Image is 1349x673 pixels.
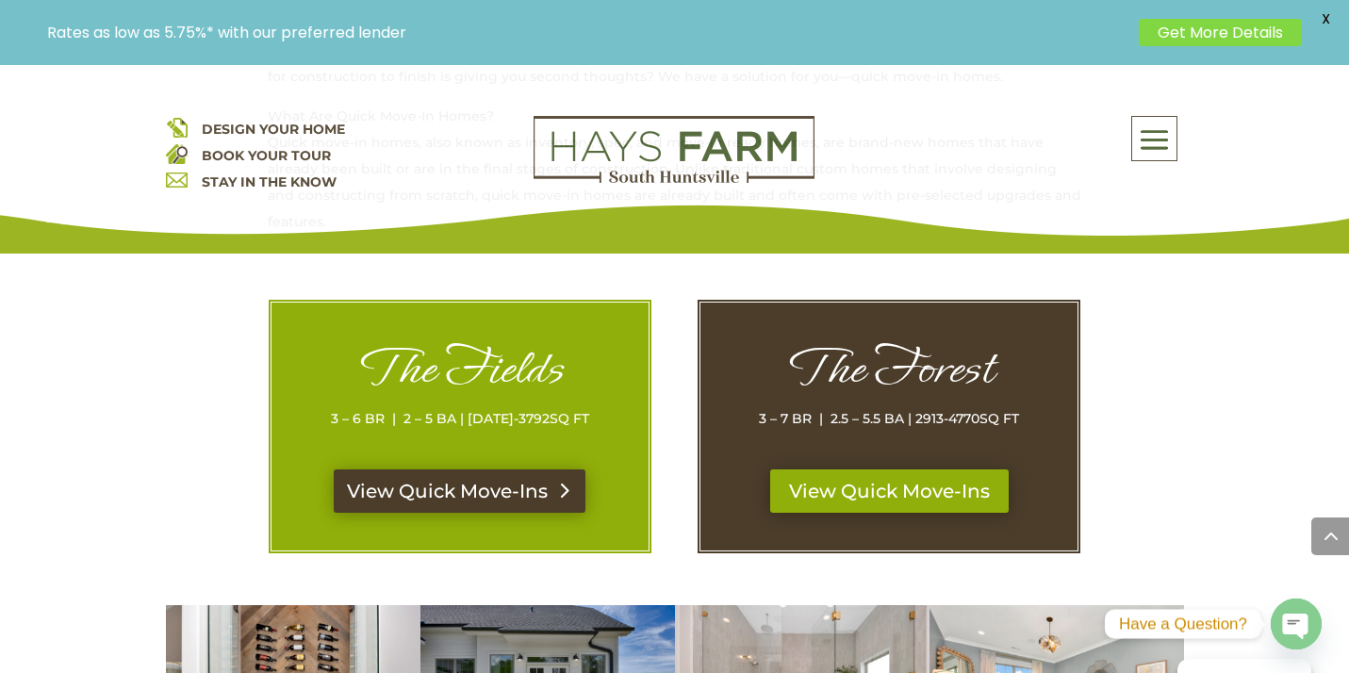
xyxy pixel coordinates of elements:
[738,405,1040,432] p: 3 – 7 BR | 2.5 – 5.5 BA | 2913-4770
[979,410,1019,427] span: SQ FT
[202,173,337,190] a: STAY IN THE KNOW
[770,469,1009,513] a: View Quick Move-Ins
[309,340,611,405] h1: The Fields
[331,410,550,427] span: 3 – 6 BR | 2 – 5 BA | [DATE]-3792
[166,142,188,164] img: book your home tour
[534,116,814,184] img: Logo
[202,147,331,164] a: BOOK YOUR TOUR
[738,340,1040,405] h1: The Forest
[202,121,345,138] a: DESIGN YOUR HOME
[534,171,814,188] a: hays farm homes huntsville development
[550,410,589,427] span: SQ FT
[166,116,188,138] img: design your home
[47,24,1129,41] p: Rates as low as 5.75%* with our preferred lender
[334,469,585,513] a: View Quick Move-Ins
[1139,19,1302,46] a: Get More Details
[1311,5,1340,33] span: X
